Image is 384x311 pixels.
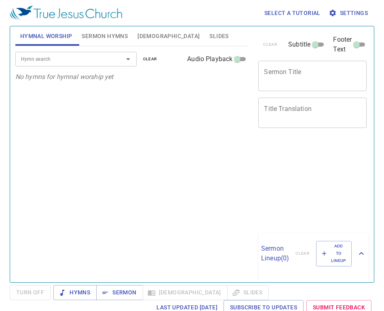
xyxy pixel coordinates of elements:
[103,288,136,298] span: Sermon
[209,31,228,41] span: Slides
[137,31,200,41] span: [DEMOGRAPHIC_DATA]
[327,6,371,21] button: Settings
[10,6,122,20] img: True Jesus Church
[143,55,157,63] span: clear
[261,6,324,21] button: Select a tutorial
[82,31,128,41] span: Sermon Hymns
[261,244,289,263] p: Sermon Lineup ( 0 )
[15,73,114,81] i: No hymns for hymnal worship yet
[138,54,162,64] button: clear
[255,136,346,230] iframe: from-child
[60,288,90,298] span: Hymns
[264,8,321,18] span: Select a tutorial
[96,285,143,300] button: Sermon
[258,233,369,275] div: Sermon Lineup(0)clearAdd to Lineup
[122,53,134,65] button: Open
[333,35,352,54] span: Footer Text
[53,285,97,300] button: Hymns
[321,243,346,265] span: Add to Lineup
[330,8,368,18] span: Settings
[20,31,72,41] span: Hymnal Worship
[187,54,232,64] span: Audio Playback
[316,241,352,266] button: Add to Lineup
[288,40,310,49] span: Subtitle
